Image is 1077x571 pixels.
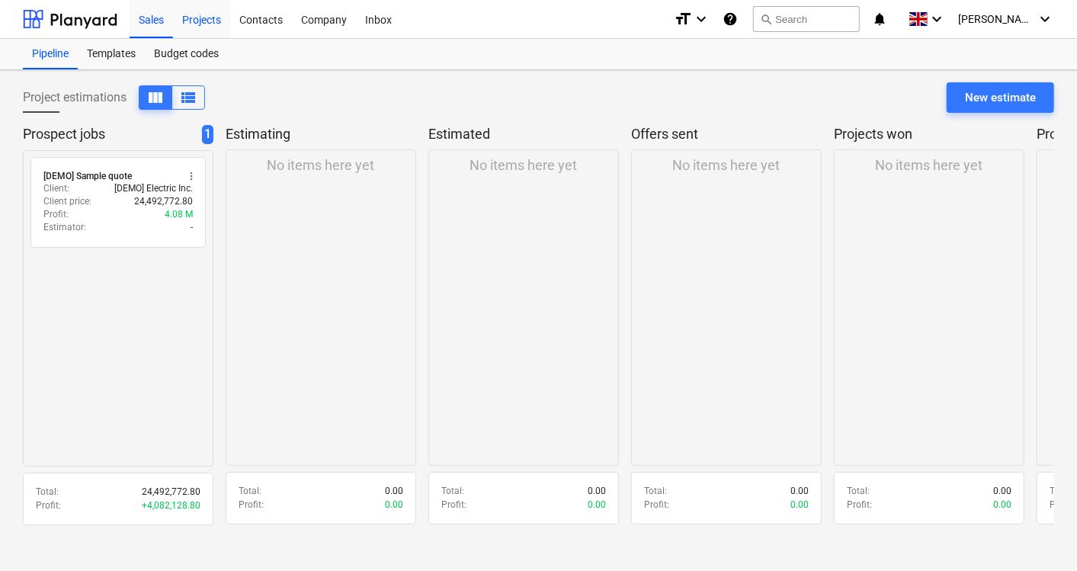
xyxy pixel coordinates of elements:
[993,499,1011,512] p: 0.00
[23,85,205,110] div: Project estimations
[226,125,410,143] p: Estimating
[847,499,872,512] p: Profit :
[872,10,887,28] i: notifications
[834,125,1018,143] p: Projects won
[1050,499,1075,512] p: Profit :
[43,182,69,195] p: Client :
[588,499,606,512] p: 0.00
[958,13,1034,25] span: [PERSON_NAME]
[142,499,200,512] p: + 4,082,128.80
[114,182,193,195] p: [DEMO] Electric Inc.
[23,125,196,144] p: Prospect jobs
[146,88,165,107] span: View as columns
[185,170,197,182] span: more_vert
[673,156,781,175] p: No items here yet
[385,485,403,498] p: 0.00
[1036,10,1054,28] i: keyboard_arrow_down
[847,485,870,498] p: Total :
[441,499,466,512] p: Profit :
[239,499,264,512] p: Profit :
[441,485,464,498] p: Total :
[43,170,132,182] div: [DEMO] Sample quote
[790,499,809,512] p: 0.00
[23,39,78,69] a: Pipeline
[36,486,59,499] p: Total :
[692,10,710,28] i: keyboard_arrow_down
[928,10,946,28] i: keyboard_arrow_down
[790,485,809,498] p: 0.00
[142,486,200,499] p: 24,492,772.80
[644,485,667,498] p: Total :
[760,13,772,25] span: search
[43,195,91,208] p: Client price :
[428,125,613,143] p: Estimated
[36,499,61,512] p: Profit :
[134,195,193,208] p: 24,492,772.80
[1050,485,1072,498] p: Total :
[268,156,375,175] p: No items here yet
[993,485,1011,498] p: 0.00
[43,208,69,221] p: Profit :
[876,156,983,175] p: No items here yet
[165,208,193,221] p: 4.08 M
[674,10,692,28] i: format_size
[43,221,86,234] p: Estimator :
[202,125,213,144] span: 1
[470,156,578,175] p: No items here yet
[631,125,816,143] p: Offers sent
[78,39,145,69] a: Templates
[644,499,669,512] p: Profit :
[965,88,1036,107] div: New estimate
[753,6,860,32] button: Search
[239,485,261,498] p: Total :
[385,499,403,512] p: 0.00
[588,485,606,498] p: 0.00
[191,221,193,234] p: -
[179,88,197,107] span: View as columns
[723,10,738,28] i: Knowledge base
[947,82,1054,113] button: New estimate
[145,39,228,69] a: Budget codes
